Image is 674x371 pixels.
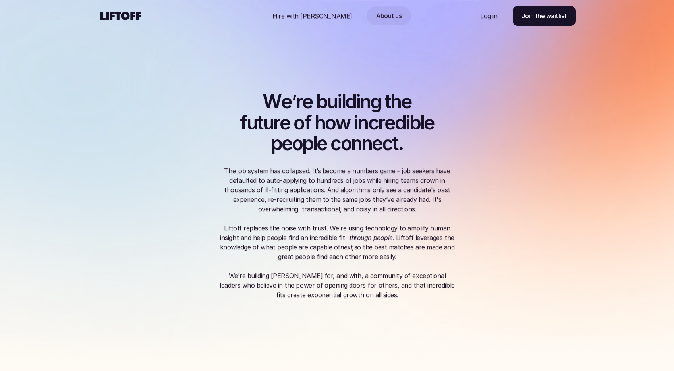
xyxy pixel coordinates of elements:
[378,112,384,133] span: r
[340,243,354,251] em: next,
[341,133,351,154] span: o
[367,6,411,25] a: Nav Link
[513,6,576,26] a: Join the waitlist
[282,133,292,154] span: e
[263,6,362,25] a: Nav Link
[263,91,281,112] span: W
[409,112,420,133] span: b
[281,91,292,112] span: e
[292,133,302,154] span: o
[302,133,313,154] span: p
[315,112,325,133] span: h
[325,112,335,133] span: o
[357,112,368,133] span: n
[335,112,350,133] span: w
[361,133,372,154] span: n
[218,166,456,300] p: The job system has collapsed. It’s become a numbers game – job seekers have defaulted to auto-app...
[345,91,356,112] span: d
[392,133,398,154] span: t
[327,91,337,112] span: u
[316,91,327,112] span: b
[424,112,434,133] span: e
[360,91,370,112] span: n
[480,11,497,21] p: Log in
[240,112,247,133] span: f
[390,91,401,112] span: h
[356,91,360,112] span: i
[353,112,357,133] span: i
[351,133,361,154] span: n
[304,112,311,133] span: f
[272,11,352,21] p: Hire with [PERSON_NAME]
[247,112,257,133] span: u
[471,6,507,25] a: Nav Link
[521,11,567,21] p: Join the waitlist
[317,133,327,154] span: e
[401,91,411,112] span: e
[384,112,395,133] span: e
[280,112,290,133] span: e
[342,91,345,112] span: l
[292,91,296,112] span: ’
[382,133,392,154] span: c
[302,91,313,112] span: e
[296,91,302,112] span: r
[370,91,381,112] span: g
[384,91,390,112] span: t
[350,234,392,242] em: through people
[420,112,424,133] span: l
[376,11,402,21] p: About us
[271,133,282,154] span: p
[273,112,280,133] span: r
[337,91,341,112] span: i
[257,112,263,133] span: t
[368,112,378,133] span: c
[313,133,317,154] span: l
[406,112,409,133] span: i
[398,133,403,154] span: .
[372,133,382,154] span: e
[294,112,304,133] span: o
[263,112,273,133] span: u
[330,133,340,154] span: c
[395,112,406,133] span: d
